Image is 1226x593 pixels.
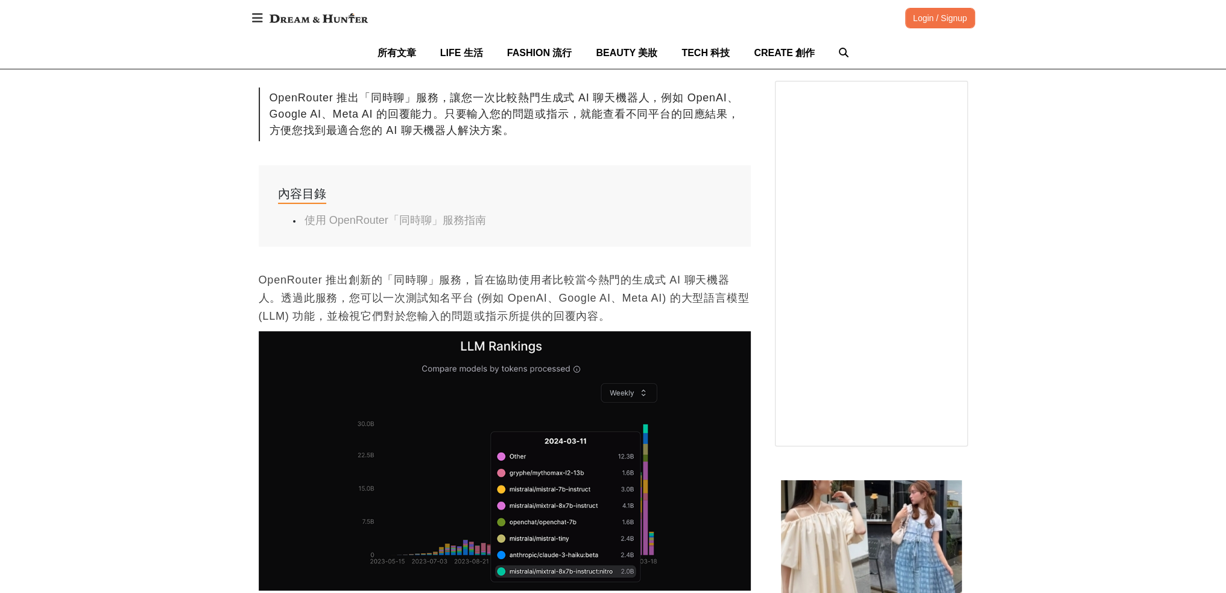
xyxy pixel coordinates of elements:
[378,37,416,69] a: 所有文章
[259,87,751,141] div: OpenRouter 推出「同時聊」服務，讓您一次比較熱門生成式 AI 聊天機器人，例如 OpenAI、Google AI、Meta AI 的回覆能力。只要輸入您的問題或指示，就能查看不同平台的...
[440,48,483,58] span: LIFE 生活
[754,37,815,69] a: CREATE 創作
[905,8,975,28] div: Login / Signup
[596,48,657,58] span: BEAUTY 美妝
[681,37,730,69] a: TECH 科技
[596,37,657,69] a: BEAUTY 美妝
[264,7,374,29] img: Dream & Hunter
[305,214,486,226] a: 使用 OpenRouter「同時聊」服務指南
[754,48,815,58] span: CREATE 創作
[378,48,416,58] span: 所有文章
[507,48,572,58] span: FASHION 流行
[440,37,483,69] a: LIFE 生活
[278,185,326,204] div: 內容目錄
[681,48,730,58] span: TECH 科技
[259,271,751,325] p: OpenRouter 推出創新的「同時聊」服務，旨在協助使用者比較當今熱門的生成式 AI 聊天機器人。透過此服務，您可以一次測試知名平台 (例如 OpenAI、Google AI、Meta AI...
[507,37,572,69] a: FASHION 流行
[259,331,751,591] img: OpenRouter「同時聊」｜免費輕鬆比較熱門生成式 AI 聊天機器人OpenAI、Google、Meta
